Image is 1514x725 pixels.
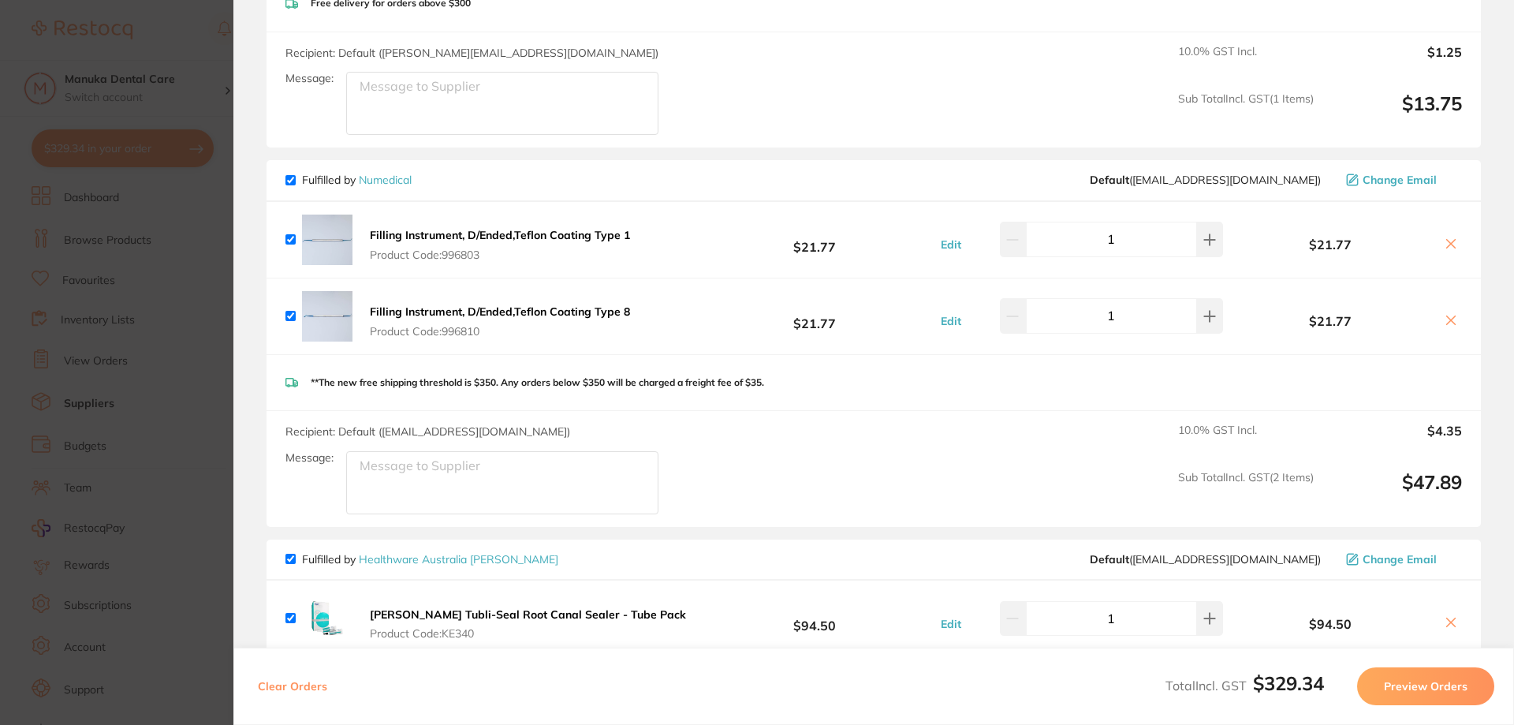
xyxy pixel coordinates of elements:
span: Recipient: Default ( [PERSON_NAME][EMAIL_ADDRESS][DOMAIN_NAME] ) [285,46,658,60]
output: $4.35 [1326,424,1462,458]
div: Recent message [32,252,283,269]
span: Recipient: Default ( [EMAIL_ADDRESS][DOMAIN_NAME] ) [285,424,570,439]
img: cHMzazQ1dw [302,291,352,342]
p: How may I assist you [DATE]? [32,166,284,219]
span: Product Code: 996803 [370,249,630,261]
span: Hi [PERSON_NAME]! This has now been sorted out, we've added it on your portal as well. Please see... [69,46,266,215]
b: $94.50 [1227,617,1434,631]
p: Hi [PERSON_NAME] 👋 [32,112,284,166]
img: logo [32,30,166,55]
b: Default [1090,552,1129,566]
b: $21.77 [697,225,932,254]
b: $21.77 [697,301,932,331]
button: Edit [936,314,966,328]
b: [PERSON_NAME] Tubli-Seal Root Canal Sealer - Tube Pack [370,607,686,622]
button: Edit [936,617,966,631]
div: Send us a message [32,343,263,360]
span: Change Email [1363,553,1437,566]
p: Message from Restocq, sent 1d ago [69,61,272,75]
span: Product Code: KE340 [370,627,686,640]
button: Messages [158,492,315,555]
span: Sub Total Incl. GST ( 1 Items) [1178,92,1314,136]
span: Total Incl. GST [1165,678,1324,693]
span: info@healthwareaustralia.com.au [1090,553,1321,566]
button: Edit [936,237,966,252]
label: Message: [285,451,334,465]
div: Recent messageProfile image for RestocqHi [PERSON_NAME]! This has now been sorted out, we've adde... [16,239,300,322]
span: Sub Total Incl. GST ( 2 Items) [1178,471,1314,514]
div: Close [271,25,300,54]
b: $329.34 [1253,671,1324,695]
button: Filling Instrument, D/Ended,Teflon Coating Type 8 Product Code:996810 [365,305,635,338]
span: Product Code: 996810 [370,325,630,338]
div: Restocq [70,292,114,308]
span: Messages [210,532,264,543]
span: 10.0 % GST Incl. [1178,424,1314,458]
label: Message: [285,72,334,85]
p: Fulfilled by [302,174,412,186]
b: $94.50 [697,604,932,633]
span: 10.0 % GST Incl. [1178,45,1314,80]
div: • [DATE] [117,292,162,308]
button: Change Email [1341,552,1462,566]
button: [PERSON_NAME] Tubli-Seal Root Canal Sealer - Tube Pack Product Code:KE340 [365,607,691,641]
a: Numedical [359,173,412,187]
output: $1.25 [1326,45,1462,80]
img: Profile image for Restocq [32,276,64,308]
div: message notification from Restocq, 1d ago. Hi Sireesha! This has now been sorted out, we've added... [24,33,292,85]
button: Clear Orders [253,667,332,705]
div: Profile image for RestocqHi [PERSON_NAME]! This has now been sorted out, we've added it on your p... [17,263,299,321]
b: $21.77 [1227,237,1434,252]
b: Filling Instrument, D/Ended,Teflon Coating Type 8 [370,305,630,319]
b: Default [1090,173,1129,187]
span: Change Email [1363,174,1437,186]
p: Fulfilled by [302,553,558,566]
div: Send us a messageWe'll be back online in 30 minutes [16,330,300,390]
span: Home [61,532,96,543]
b: $21.77 [1227,314,1434,328]
img: YzJlaHF4cg [302,215,352,265]
span: orders@numedical.com.au [1090,174,1321,186]
p: **The new free shipping threshold is $350. Any orders below $350 will be charged a freight fee of... [311,377,764,388]
output: $47.89 [1326,471,1462,514]
b: Filling Instrument, D/Ended,Teflon Coating Type 1 [370,228,630,242]
button: Preview Orders [1357,667,1494,705]
div: We'll be back online in 30 minutes [32,360,263,376]
a: Healthware Australia [PERSON_NAME] [359,552,558,566]
img: M3ZodmFpbQ [302,593,352,644]
button: Filling Instrument, D/Ended,Teflon Coating Type 1 Product Code:996803 [365,228,635,261]
button: Change Email [1341,173,1462,187]
img: Profile image for Restocq [35,47,61,73]
output: $13.75 [1326,92,1462,136]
